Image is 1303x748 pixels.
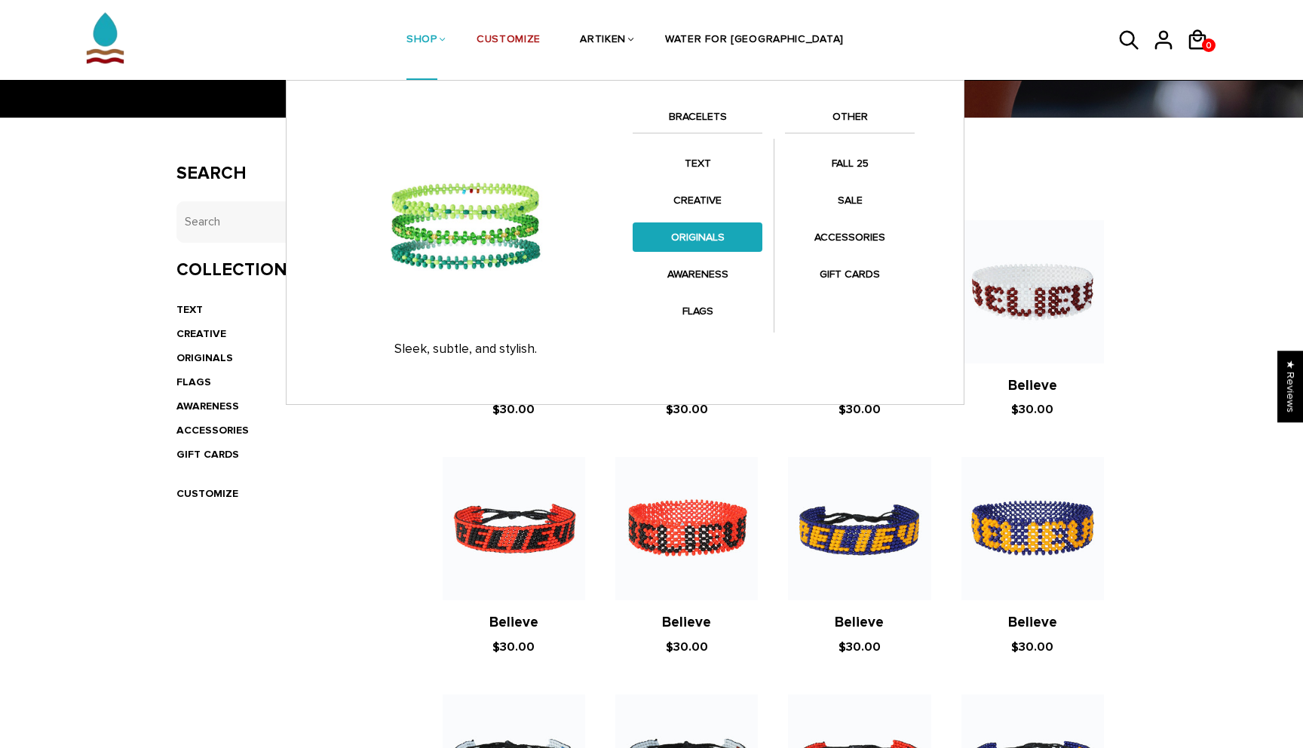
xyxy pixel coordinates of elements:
[492,402,535,417] span: $30.00
[633,108,762,133] a: BRACELETS
[176,327,226,340] a: CREATIVE
[785,222,915,252] a: ACCESSORIES
[1008,614,1057,631] a: Believe
[662,614,711,631] a: Believe
[313,342,618,357] p: Sleek, subtle, and stylish.
[1011,402,1053,417] span: $30.00
[1277,351,1303,422] div: Click to open Judge.me floating reviews tab
[176,259,397,281] h3: Collections
[1202,38,1216,52] a: 0
[665,1,844,81] a: WATER FOR [GEOGRAPHIC_DATA]
[176,351,233,364] a: ORIGINALS
[633,222,762,252] a: ORIGINALS
[633,259,762,289] a: AWARENESS
[176,303,203,316] a: TEXT
[176,424,249,437] a: ACCESSORIES
[492,639,535,654] span: $30.00
[1202,36,1216,55] span: 0
[839,639,881,654] span: $30.00
[785,185,915,215] a: SALE
[633,296,762,326] a: FLAGS
[176,163,397,185] h3: Search
[785,149,915,178] a: FALL 25
[406,1,437,81] a: SHOP
[176,201,397,243] input: Search
[666,402,708,417] span: $30.00
[785,259,915,289] a: GIFT CARDS
[785,108,915,133] a: OTHER
[176,376,211,388] a: FLAGS
[176,448,239,461] a: GIFT CARDS
[633,149,762,178] a: TEXT
[835,614,884,631] a: Believe
[176,400,239,412] a: AWARENESS
[489,614,538,631] a: Believe
[477,1,541,81] a: CUSTOMIZE
[1008,377,1057,394] a: Believe
[666,639,708,654] span: $30.00
[633,185,762,215] a: CREATIVE
[839,402,881,417] span: $30.00
[1011,639,1053,654] span: $30.00
[176,487,238,500] a: CUSTOMIZE
[580,1,626,81] a: ARTIKEN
